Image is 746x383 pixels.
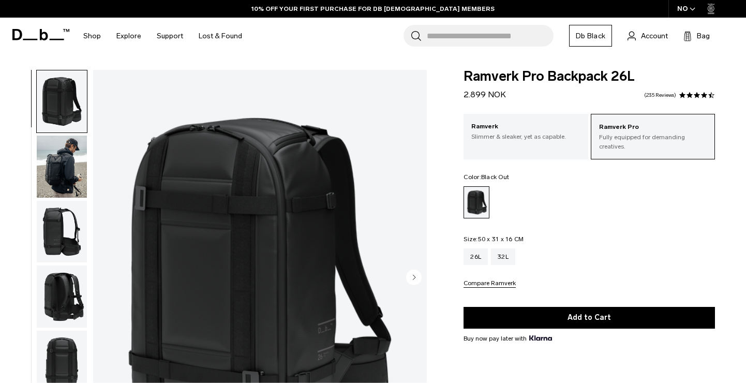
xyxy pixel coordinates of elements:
a: Shop [83,18,101,54]
img: Ramverk Pro Backpack 26L Black Out [37,136,87,198]
p: Fully equipped for demanding creatives. [599,132,707,151]
a: Explore [116,18,141,54]
span: Black Out [481,173,509,181]
span: 2.899 NOK [464,90,506,99]
img: Ramverk_pro_bacpack_26L_black_out_2024_2.png [37,201,87,263]
a: Db Black [569,25,612,47]
button: Add to Cart [464,307,715,329]
legend: Size: [464,236,524,242]
legend: Color: [464,174,509,180]
button: Compare Ramverk [464,280,516,288]
button: Ramverk_pro_bacpack_26L_black_out_2024_1.png [36,70,87,133]
img: Ramverk_pro_bacpack_26L_black_out_2024_1.png [37,70,87,132]
button: Bag [683,30,710,42]
img: Ramverk_pro_bacpack_26L_black_out_2024_10.png [37,266,87,328]
a: 26L [464,248,488,265]
img: {"height" => 20, "alt" => "Klarna"} [529,335,551,341]
span: Ramverk Pro Backpack 26L [464,70,715,83]
span: Buy now pay later with [464,334,551,343]
a: 32L [491,248,515,265]
button: Ramverk_pro_bacpack_26L_black_out_2024_2.png [36,200,87,263]
span: Bag [697,31,710,41]
a: Ramverk Slimmer & sleaker, yet as capable. [464,114,588,149]
a: Account [628,30,668,42]
a: Lost & Found [199,18,242,54]
nav: Main Navigation [76,18,250,54]
a: Support [157,18,183,54]
button: Ramverk_pro_bacpack_26L_black_out_2024_10.png [36,265,87,328]
button: Ramverk Pro Backpack 26L Black Out [36,135,87,198]
p: Ramverk [471,122,580,132]
a: 235 reviews [644,93,676,98]
p: Slimmer & sleaker, yet as capable. [471,132,580,141]
button: Next slide [406,270,422,287]
a: Black Out [464,186,489,218]
p: Ramverk Pro [599,122,707,132]
a: 10% OFF YOUR FIRST PURCHASE FOR DB [DEMOGRAPHIC_DATA] MEMBERS [251,4,495,13]
span: Account [641,31,668,41]
span: 50 x 31 x 16 CM [478,235,524,243]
